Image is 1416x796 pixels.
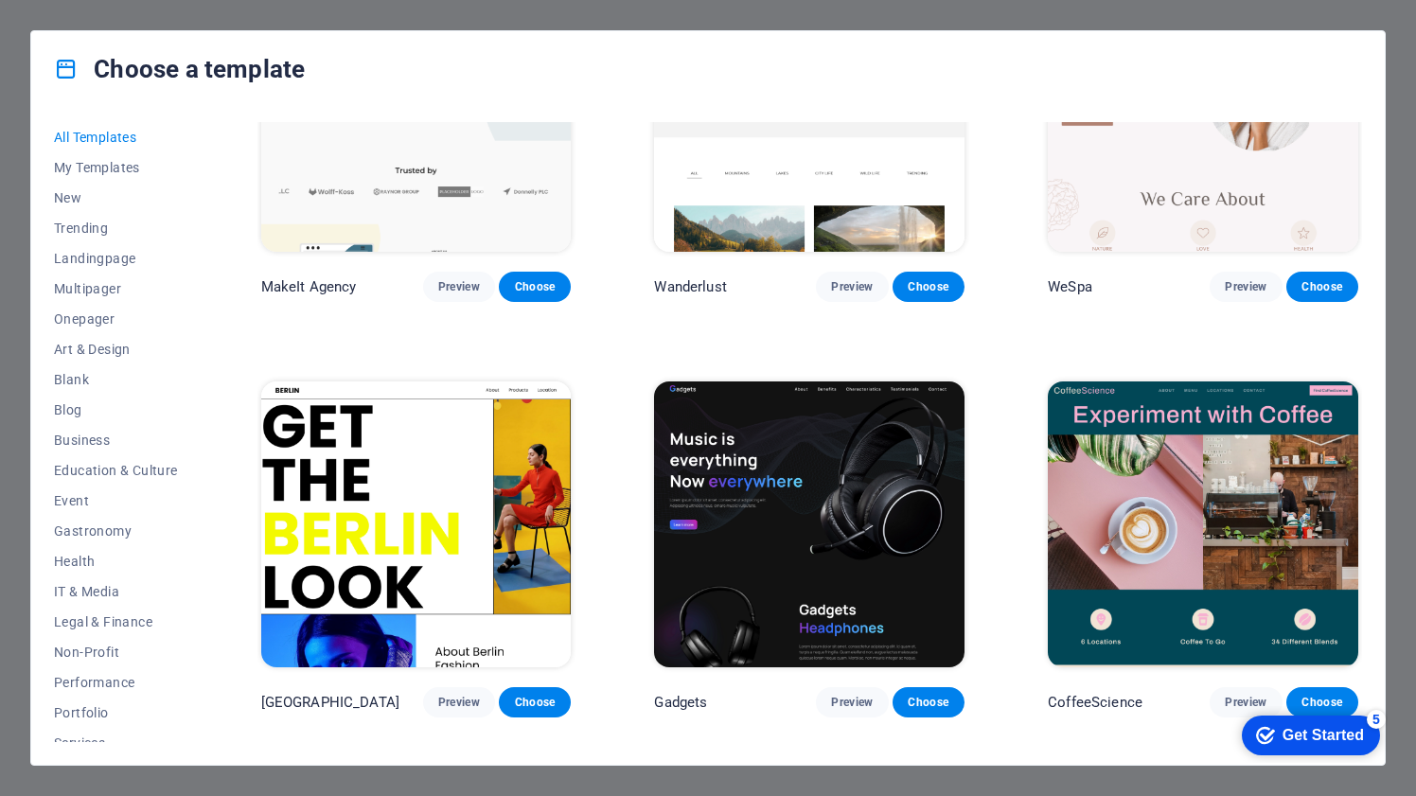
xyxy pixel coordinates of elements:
[1286,687,1358,717] button: Choose
[54,463,178,478] span: Education & Culture
[893,272,965,302] button: Choose
[438,279,480,294] span: Preview
[54,554,178,569] span: Health
[654,381,965,667] img: Gadgets
[261,277,357,296] p: MakeIt Agency
[54,221,178,236] span: Trending
[54,372,178,387] span: Blank
[1301,695,1343,710] span: Choose
[893,687,965,717] button: Choose
[54,486,178,516] button: Event
[54,607,178,637] button: Legal & Finance
[1048,381,1358,667] img: CoffeeScience
[54,728,178,758] button: Services
[438,695,480,710] span: Preview
[499,272,571,302] button: Choose
[54,152,178,183] button: My Templates
[514,695,556,710] span: Choose
[140,4,159,23] div: 5
[54,395,178,425] button: Blog
[816,272,888,302] button: Preview
[654,693,707,712] p: Gadgets
[54,584,178,599] span: IT & Media
[54,425,178,455] button: Business
[54,122,178,152] button: All Templates
[54,523,178,539] span: Gastronomy
[54,281,178,296] span: Multipager
[54,183,178,213] button: New
[54,493,178,508] span: Event
[423,687,495,717] button: Preview
[54,243,178,274] button: Landingpage
[1210,272,1282,302] button: Preview
[15,9,153,49] div: Get Started 5 items remaining, 0% complete
[54,130,178,145] span: All Templates
[831,695,873,710] span: Preview
[54,213,178,243] button: Trending
[54,342,178,357] span: Art & Design
[261,693,399,712] p: [GEOGRAPHIC_DATA]
[261,381,572,667] img: BERLIN
[54,614,178,629] span: Legal & Finance
[54,667,178,698] button: Performance
[514,279,556,294] span: Choose
[54,546,178,576] button: Health
[54,735,178,751] span: Services
[908,695,949,710] span: Choose
[54,364,178,395] button: Blank
[54,637,178,667] button: Non-Profit
[54,251,178,266] span: Landingpage
[1286,272,1358,302] button: Choose
[54,190,178,205] span: New
[1301,279,1343,294] span: Choose
[56,21,137,38] div: Get Started
[54,576,178,607] button: IT & Media
[1048,277,1092,296] p: WeSpa
[908,279,949,294] span: Choose
[54,705,178,720] span: Portfolio
[1225,695,1266,710] span: Preview
[54,455,178,486] button: Education & Culture
[654,277,726,296] p: Wanderlust
[423,272,495,302] button: Preview
[54,402,178,417] span: Blog
[54,311,178,327] span: Onepager
[54,698,178,728] button: Portfolio
[499,687,571,717] button: Choose
[54,334,178,364] button: Art & Design
[54,516,178,546] button: Gastronomy
[54,675,178,690] span: Performance
[1225,279,1266,294] span: Preview
[54,645,178,660] span: Non-Profit
[54,54,305,84] h4: Choose a template
[1210,687,1282,717] button: Preview
[831,279,873,294] span: Preview
[54,274,178,304] button: Multipager
[54,304,178,334] button: Onepager
[54,433,178,448] span: Business
[1048,693,1142,712] p: CoffeeScience
[816,687,888,717] button: Preview
[54,160,178,175] span: My Templates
